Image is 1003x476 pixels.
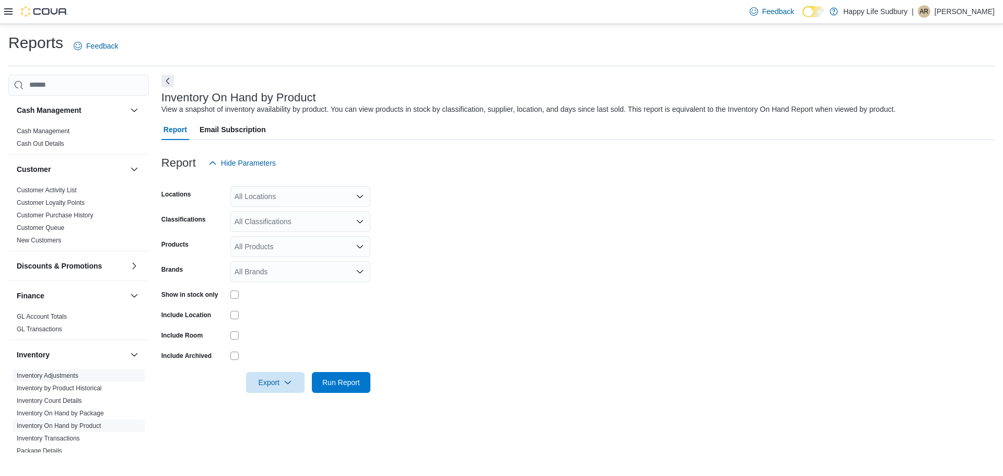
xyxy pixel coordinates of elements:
[802,6,824,17] input: Dark Mode
[17,350,126,360] button: Inventory
[322,377,360,388] span: Run Report
[128,104,141,117] button: Cash Management
[843,5,907,18] p: Happy Life Sudbury
[920,5,929,18] span: AR
[17,291,44,301] h3: Finance
[312,372,370,393] button: Run Report
[17,186,77,194] span: Customer Activity List
[17,164,51,175] h3: Customer
[8,125,149,154] div: Cash Management
[17,385,102,392] a: Inventory by Product Historical
[918,5,930,18] div: Ashley Robertson
[17,224,64,231] a: Customer Queue
[161,265,183,274] label: Brands
[912,5,914,18] p: |
[204,153,280,173] button: Hide Parameters
[17,187,77,194] a: Customer Activity List
[17,326,62,333] a: GL Transactions
[356,242,364,251] button: Open list of options
[17,105,81,115] h3: Cash Management
[17,199,85,207] span: Customer Loyalty Points
[8,310,149,340] div: Finance
[17,211,94,219] span: Customer Purchase History
[161,331,203,340] label: Include Room
[17,313,67,320] a: GL Account Totals
[17,434,80,443] span: Inventory Transactions
[128,349,141,361] button: Inventory
[161,190,191,199] label: Locations
[17,199,85,206] a: Customer Loyalty Points
[17,261,102,271] h3: Discounts & Promotions
[17,410,104,417] a: Inventory On Hand by Package
[128,260,141,272] button: Discounts & Promotions
[161,104,896,115] div: View a snapshot of inventory availability by product. You can view products in stock by classific...
[17,212,94,219] a: Customer Purchase History
[17,384,102,392] span: Inventory by Product Historical
[161,240,189,249] label: Products
[17,291,126,301] button: Finance
[17,409,104,417] span: Inventory On Hand by Package
[17,371,78,380] span: Inventory Adjustments
[17,422,101,429] a: Inventory On Hand by Product
[745,1,798,22] a: Feedback
[17,105,126,115] button: Cash Management
[200,119,266,140] span: Email Subscription
[128,289,141,302] button: Finance
[164,119,187,140] span: Report
[161,75,174,87] button: Next
[17,447,62,455] a: Package Details
[762,6,794,17] span: Feedback
[252,372,298,393] span: Export
[17,236,61,245] span: New Customers
[935,5,995,18] p: [PERSON_NAME]
[21,6,68,17] img: Cova
[17,435,80,442] a: Inventory Transactions
[17,224,64,232] span: Customer Queue
[17,372,78,379] a: Inventory Adjustments
[17,312,67,321] span: GL Account Totals
[17,350,50,360] h3: Inventory
[17,397,82,404] a: Inventory Count Details
[17,127,69,135] a: Cash Management
[17,140,64,148] span: Cash Out Details
[8,32,63,53] h1: Reports
[17,325,62,333] span: GL Transactions
[221,158,276,168] span: Hide Parameters
[128,163,141,176] button: Customer
[17,261,126,271] button: Discounts & Promotions
[86,41,118,51] span: Feedback
[161,352,212,360] label: Include Archived
[17,237,61,244] a: New Customers
[8,184,149,251] div: Customer
[161,291,218,299] label: Show in stock only
[161,311,211,319] label: Include Location
[356,268,364,276] button: Open list of options
[356,192,364,201] button: Open list of options
[161,215,206,224] label: Classifications
[246,372,305,393] button: Export
[161,91,316,104] h3: Inventory On Hand by Product
[17,140,64,147] a: Cash Out Details
[69,36,122,56] a: Feedback
[17,164,126,175] button: Customer
[161,157,196,169] h3: Report
[17,397,82,405] span: Inventory Count Details
[356,217,364,226] button: Open list of options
